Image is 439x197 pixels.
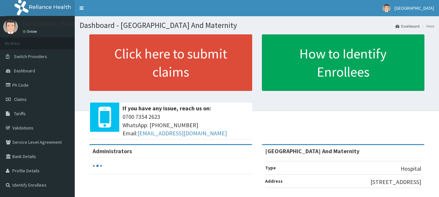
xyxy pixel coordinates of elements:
span: Claims [14,96,27,102]
p: Hospital [401,165,421,173]
span: Dashboard [14,68,35,74]
a: Dashboard [395,23,420,29]
b: If you have any issue, reach us on: [123,105,211,112]
img: User Image [3,19,18,34]
p: [STREET_ADDRESS] [370,178,421,186]
b: Type [265,165,276,171]
span: Switch Providers [14,54,47,59]
p: [GEOGRAPHIC_DATA] [23,21,76,27]
svg: audio-loading [93,161,102,171]
span: 0700 7354 2623 WhatsApp: [PHONE_NUMBER] Email: [123,113,249,138]
b: Administrators [93,147,132,155]
img: User Image [382,4,391,12]
a: [EMAIL_ADDRESS][DOMAIN_NAME] [137,129,227,137]
li: Here [420,23,434,29]
a: Online [23,29,38,34]
a: How to Identify Enrollees [262,34,425,91]
b: Address [265,178,283,184]
h1: Dashboard - [GEOGRAPHIC_DATA] And Maternity [80,21,434,30]
strong: [GEOGRAPHIC_DATA] And Maternity [265,147,359,155]
span: Tariffs [14,111,26,117]
a: Click here to submit claims [89,34,252,91]
span: [GEOGRAPHIC_DATA] [394,5,434,11]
